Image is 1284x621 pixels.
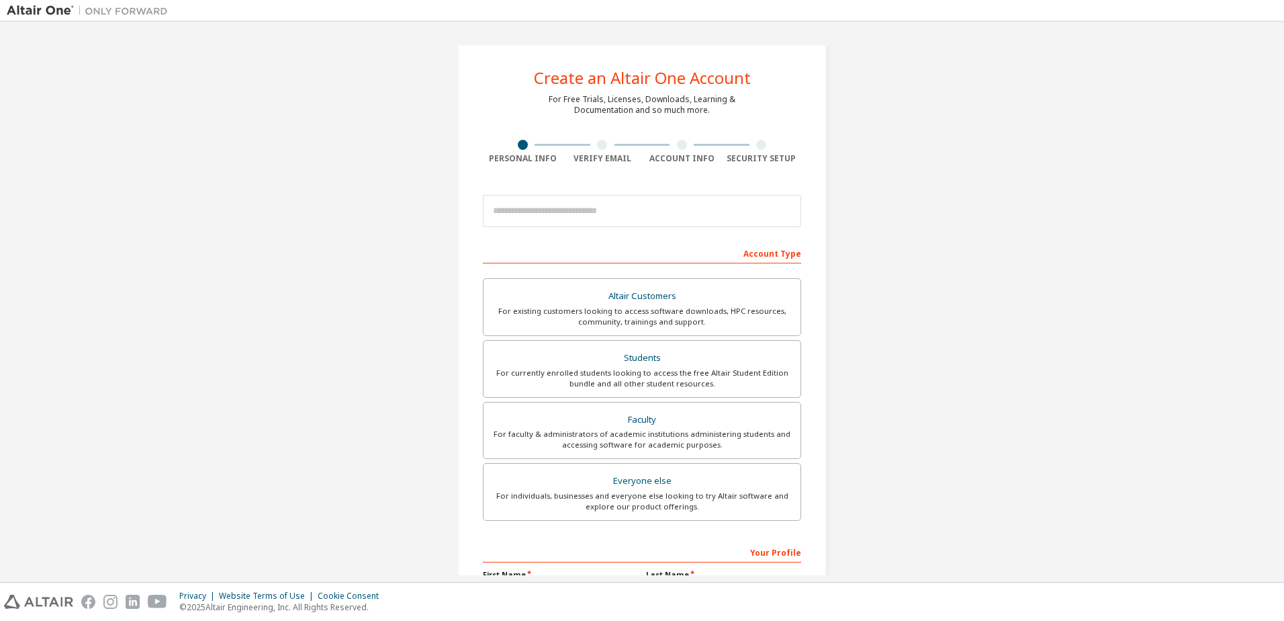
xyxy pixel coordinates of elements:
div: For existing customers looking to access software downloads, HPC resources, community, trainings ... [492,306,792,327]
div: For Free Trials, Licenses, Downloads, Learning & Documentation and so much more. [549,94,735,116]
div: For currently enrolled students looking to access the free Altair Student Edition bundle and all ... [492,368,792,389]
div: Privacy [179,591,219,602]
img: altair_logo.svg [4,595,73,609]
img: facebook.svg [81,595,95,609]
label: First Name [483,569,638,580]
div: Students [492,349,792,368]
img: Altair One [7,4,175,17]
div: Website Terms of Use [219,591,318,602]
div: Faculty [492,411,792,429]
div: Create an Altair One Account [534,70,751,86]
p: © 2025 Altair Engineering, Inc. All Rights Reserved. [179,602,387,613]
div: Personal Info [483,153,563,164]
div: Verify Email [563,153,643,164]
div: Altair Customers [492,287,792,306]
div: Cookie Consent [318,591,387,602]
div: Account Info [642,153,722,164]
img: linkedin.svg [126,595,140,609]
img: youtube.svg [148,595,167,609]
div: Your Profile [483,541,801,563]
label: Last Name [646,569,801,580]
div: Account Type [483,242,801,263]
img: instagram.svg [103,595,118,609]
div: Everyone else [492,472,792,491]
div: For individuals, businesses and everyone else looking to try Altair software and explore our prod... [492,491,792,512]
div: For faculty & administrators of academic institutions administering students and accessing softwa... [492,429,792,450]
div: Security Setup [722,153,802,164]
